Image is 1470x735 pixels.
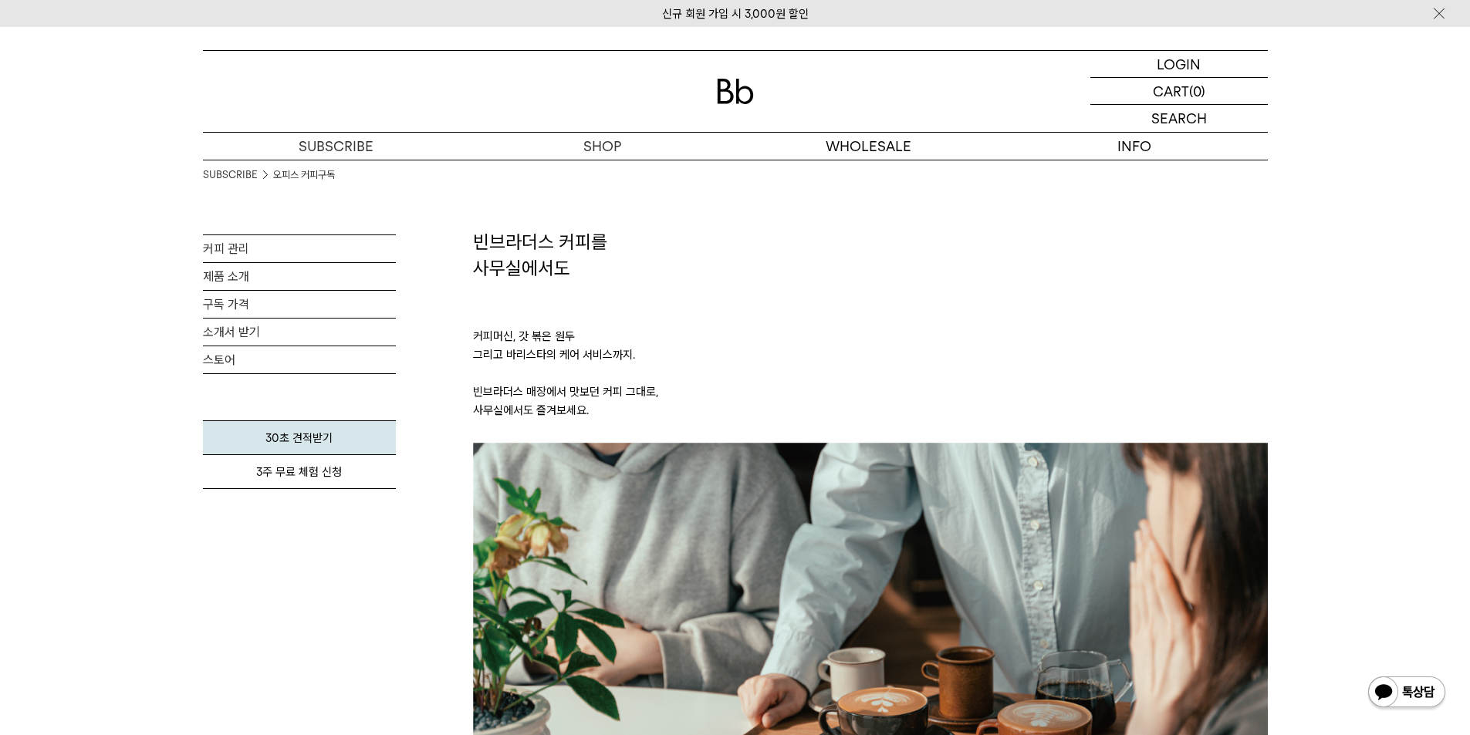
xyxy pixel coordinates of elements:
[473,281,1268,443] p: 커피머신, 갓 볶은 원두 그리고 바리스타의 케어 서비스까지. 빈브라더스 매장에서 맛보던 커피 그대로, 사무실에서도 즐겨보세요.
[203,420,396,455] a: 30초 견적받기
[1367,675,1447,712] img: 카카오톡 채널 1:1 채팅 버튼
[1153,78,1189,104] p: CART
[1151,105,1207,132] p: SEARCH
[735,133,1002,160] p: WHOLESALE
[1090,51,1268,78] a: LOGIN
[203,455,396,489] a: 3주 무료 체험 신청
[203,167,258,183] a: SUBSCRIBE
[203,291,396,318] a: 구독 가격
[1002,133,1268,160] p: INFO
[1157,51,1201,77] p: LOGIN
[1090,78,1268,105] a: CART (0)
[203,133,469,160] a: SUBSCRIBE
[1189,78,1205,104] p: (0)
[203,319,396,346] a: 소개서 받기
[273,167,335,183] a: 오피스 커피구독
[203,263,396,290] a: 제품 소개
[717,79,754,104] img: 로고
[203,346,396,373] a: 스토어
[662,7,809,21] a: 신규 회원 가입 시 3,000원 할인
[203,235,396,262] a: 커피 관리
[473,229,1268,281] h2: 빈브라더스 커피를 사무실에서도
[469,133,735,160] a: SHOP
